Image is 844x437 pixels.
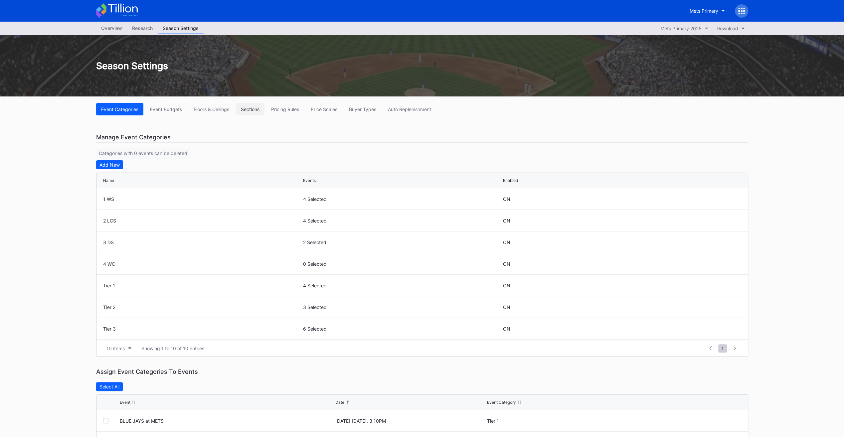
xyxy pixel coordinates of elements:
div: Event Categories [101,106,138,112]
div: Manage Event Categories [96,132,748,143]
div: Download [717,26,738,31]
button: Event Categories [96,103,143,115]
div: ON [503,196,510,202]
div: Tier 1 [103,283,301,288]
div: 2 Selected [303,239,501,245]
div: Add New [99,162,120,168]
div: ON [503,283,510,288]
div: 6 Selected [303,326,501,332]
button: Select All [96,382,123,391]
div: ON [503,218,510,223]
div: ON [503,261,510,267]
div: Date [335,400,344,405]
button: Floors & Ceilings [189,103,234,115]
button: Pricing Rules [266,103,304,115]
div: 4 Selected [303,196,501,202]
div: Events [303,178,316,183]
div: Mets Primary 2025 [660,26,702,31]
div: ON [503,326,510,332]
div: BLUE JAYS at METS [120,418,334,424]
div: 0 Selected [303,261,501,267]
div: Season Settings [89,60,755,72]
div: 2 LCS [103,218,301,223]
div: Tier 3 [103,326,301,332]
div: Select All [99,384,119,389]
div: Pricing Rules [271,106,299,112]
div: 10 items [106,346,125,351]
a: Overview [96,23,127,34]
div: 4 Selected [303,218,501,223]
div: Event Budgets [150,106,182,112]
div: ON [503,304,510,310]
button: Buyer Types [344,103,381,115]
div: 4 Selected [303,283,501,288]
div: Floors & Ceilings [194,106,229,112]
div: Enabled [503,178,518,183]
div: Assign Event Categories To Events [96,366,748,377]
a: Season Settings [158,23,204,34]
div: 1 WS [103,196,301,202]
div: Price Scales [311,106,337,112]
div: Overview [96,23,127,33]
a: Research [127,23,158,34]
div: 3 DS [103,239,301,245]
button: Download [713,24,748,33]
div: Mets Primary [690,8,718,14]
div: Name [103,178,114,183]
div: Sections [241,106,259,112]
div: Categories with 0 events can be deleted. [96,148,191,159]
div: Event [120,400,130,405]
button: Sections [236,103,264,115]
button: Mets Primary [685,5,730,17]
div: ON [503,239,510,245]
div: 4 WC [103,261,301,267]
div: Buyer Types [349,106,376,112]
div: Tier 2 [103,304,301,310]
div: 3 Selected [303,304,501,310]
div: [DATE] [DATE], 3:10PM [335,418,485,424]
div: Event Category [487,400,516,405]
div: Showing 1 to 10 of 10 entries [141,346,204,351]
span: 1 [718,344,727,353]
button: Price Scales [306,103,342,115]
button: Mets Primary 2025 [657,24,712,33]
div: Research [127,23,158,33]
button: Add New [96,160,123,169]
div: Auto Replenishment [388,106,431,112]
div: Tier 1 [487,418,701,424]
button: 10 items [103,344,135,353]
button: Auto Replenishment [383,103,436,115]
button: Event Budgets [145,103,187,115]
